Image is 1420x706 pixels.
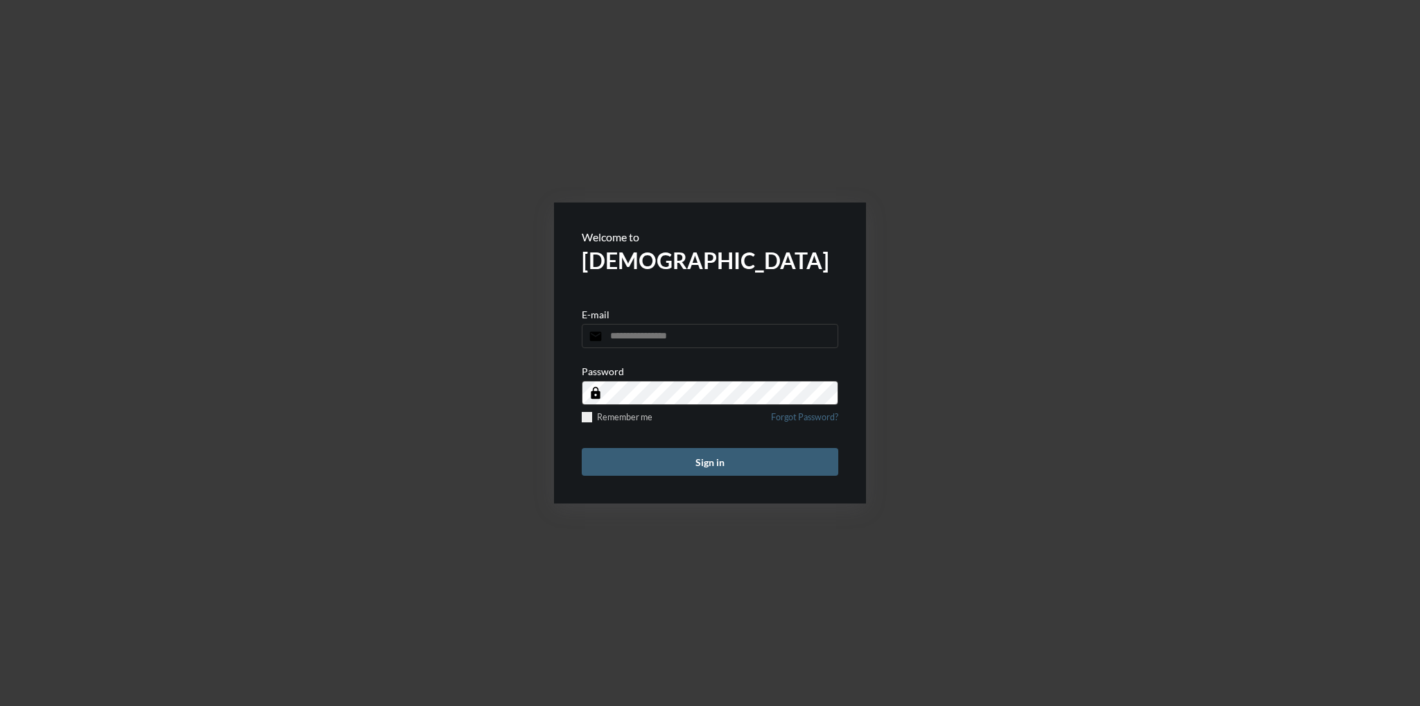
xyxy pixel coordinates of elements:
[582,247,838,274] h2: [DEMOGRAPHIC_DATA]
[582,230,838,243] p: Welcome to
[582,412,652,422] label: Remember me
[582,448,838,476] button: Sign in
[582,365,624,377] p: Password
[771,412,838,431] a: Forgot Password?
[582,309,609,320] p: E-mail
